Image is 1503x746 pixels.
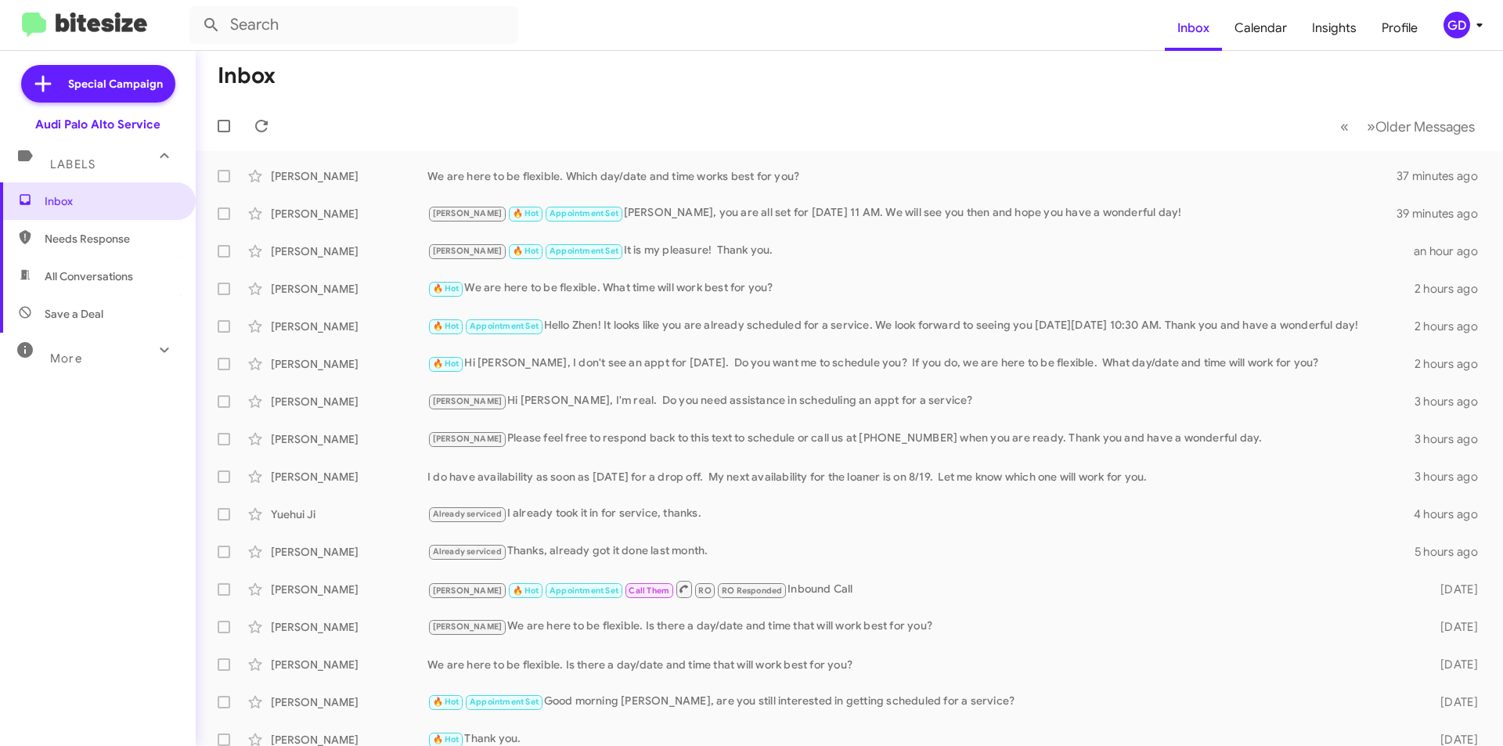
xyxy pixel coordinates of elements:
[550,586,618,596] span: Appointment Set
[433,586,503,596] span: [PERSON_NAME]
[427,279,1415,297] div: We are here to be flexible. What time will work best for you?
[433,246,503,256] span: [PERSON_NAME]
[45,268,133,284] span: All Conversations
[427,579,1415,599] div: Inbound Call
[427,392,1415,410] div: Hi [PERSON_NAME], I'm real. Do you need assistance in scheduling an appt for a service?
[271,657,427,672] div: [PERSON_NAME]
[513,208,539,218] span: 🔥 Hot
[427,542,1415,560] div: Thanks, already got it done last month.
[550,246,618,256] span: Appointment Set
[45,231,178,247] span: Needs Response
[271,168,427,184] div: [PERSON_NAME]
[698,586,711,596] span: RO
[1414,243,1490,259] div: an hour ago
[271,356,427,372] div: [PERSON_NAME]
[271,206,427,222] div: [PERSON_NAME]
[470,697,539,707] span: Appointment Set
[470,321,539,331] span: Appointment Set
[271,694,427,710] div: [PERSON_NAME]
[1415,394,1490,409] div: 3 hours ago
[1397,168,1490,184] div: 37 minutes ago
[513,246,539,256] span: 🔥 Hot
[433,546,502,557] span: Already serviced
[722,586,782,596] span: RO Responded
[1357,110,1484,142] button: Next
[271,243,427,259] div: [PERSON_NAME]
[50,157,96,171] span: Labels
[550,208,618,218] span: Appointment Set
[427,168,1397,184] div: We are here to be flexible. Which day/date and time works best for you?
[433,208,503,218] span: [PERSON_NAME]
[433,396,503,406] span: [PERSON_NAME]
[427,355,1415,373] div: Hi [PERSON_NAME], I don't see an appt for [DATE]. Do you want me to schedule you? If you do, we a...
[1299,5,1369,51] a: Insights
[1430,12,1486,38] button: GD
[433,321,460,331] span: 🔥 Hot
[189,6,518,44] input: Search
[1444,12,1470,38] div: GD
[1331,110,1358,142] button: Previous
[433,359,460,369] span: 🔥 Hot
[427,430,1415,448] div: Please feel free to respond back to this text to schedule or call us at [PHONE_NUMBER] when you a...
[427,657,1415,672] div: We are here to be flexible. Is there a day/date and time that will work best for you?
[271,431,427,447] div: [PERSON_NAME]
[427,505,1414,523] div: I already took it in for service, thanks.
[427,317,1415,335] div: Hello Zhen! It looks like you are already scheduled for a service. We look forward to seeing you ...
[271,319,427,334] div: [PERSON_NAME]
[45,306,103,322] span: Save a Deal
[271,619,427,635] div: [PERSON_NAME]
[427,242,1414,260] div: It is my pleasure! Thank you.
[427,693,1415,711] div: Good morning [PERSON_NAME], are you still interested in getting scheduled for a service?
[427,204,1397,222] div: [PERSON_NAME], you are all set for [DATE] 11 AM. We will see you then and hope you have a wonderf...
[1414,506,1490,522] div: 4 hours ago
[35,117,160,132] div: Audi Palo Alto Service
[50,351,82,366] span: More
[513,586,539,596] span: 🔥 Hot
[1332,110,1484,142] nav: Page navigation example
[1415,431,1490,447] div: 3 hours ago
[1415,356,1490,372] div: 2 hours ago
[1165,5,1222,51] a: Inbox
[271,469,427,485] div: [PERSON_NAME]
[1415,657,1490,672] div: [DATE]
[1222,5,1299,51] a: Calendar
[433,283,460,294] span: 🔥 Hot
[68,76,163,92] span: Special Campaign
[1367,117,1375,136] span: »
[1415,281,1490,297] div: 2 hours ago
[1415,544,1490,560] div: 5 hours ago
[218,63,276,88] h1: Inbox
[21,65,175,103] a: Special Campaign
[1415,319,1490,334] div: 2 hours ago
[433,509,502,519] span: Already serviced
[1340,117,1349,136] span: «
[1397,206,1490,222] div: 39 minutes ago
[271,394,427,409] div: [PERSON_NAME]
[1375,118,1475,135] span: Older Messages
[1415,582,1490,597] div: [DATE]
[427,618,1415,636] div: We are here to be flexible. Is there a day/date and time that will work best for you?
[1415,694,1490,710] div: [DATE]
[433,697,460,707] span: 🔥 Hot
[433,622,503,632] span: [PERSON_NAME]
[433,434,503,444] span: [PERSON_NAME]
[271,544,427,560] div: [PERSON_NAME]
[1415,469,1490,485] div: 3 hours ago
[1415,619,1490,635] div: [DATE]
[427,469,1415,485] div: I do have availability as soon as [DATE] for a drop off. My next availability for the loaner is o...
[271,582,427,597] div: [PERSON_NAME]
[433,734,460,744] span: 🔥 Hot
[271,281,427,297] div: [PERSON_NAME]
[629,586,669,596] span: Call Them
[45,193,178,209] span: Inbox
[271,506,427,522] div: Yuehui Ji
[1369,5,1430,51] a: Profile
